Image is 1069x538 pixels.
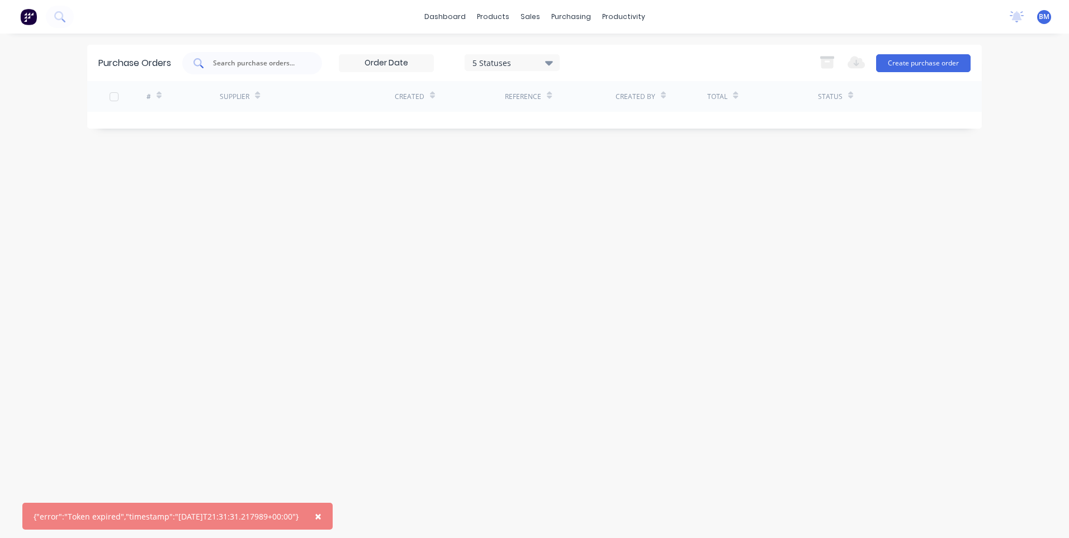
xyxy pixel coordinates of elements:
button: Create purchase order [876,54,971,72]
img: Factory [20,8,37,25]
div: Created [395,92,424,102]
div: # [146,92,151,102]
div: Reference [505,92,541,102]
div: productivity [597,8,651,25]
div: Purchase Orders [98,56,171,70]
span: × [315,508,321,524]
div: Created By [616,92,655,102]
div: products [471,8,515,25]
div: sales [515,8,546,25]
input: Order Date [339,55,433,72]
div: purchasing [546,8,597,25]
div: Status [818,92,843,102]
span: BM [1039,12,1049,22]
div: Total [707,92,727,102]
div: Supplier [220,92,249,102]
a: dashboard [419,8,471,25]
div: 5 Statuses [472,56,552,68]
div: {"error":"Token expired","timestamp":"[DATE]T21:31:31.217989+00:00"} [34,511,299,522]
input: Search purchase orders... [212,58,305,69]
button: Close [304,503,333,530]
